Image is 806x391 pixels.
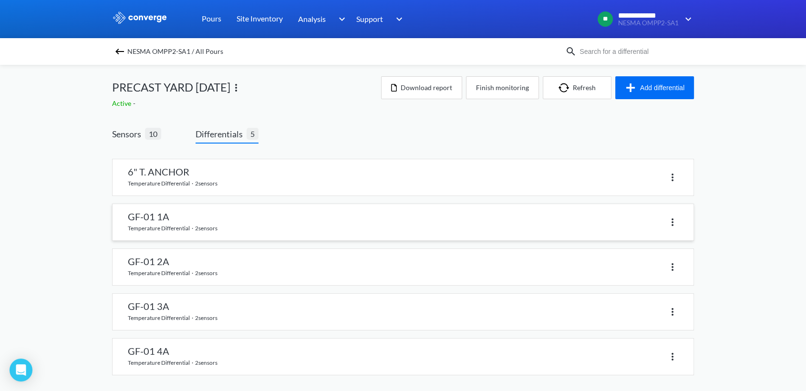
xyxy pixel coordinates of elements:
[667,261,678,273] img: more.svg
[466,76,539,99] button: Finish monitoring
[114,46,125,57] img: backspace.svg
[667,172,678,183] img: more.svg
[145,128,161,140] span: 10
[127,45,223,58] span: NESMA OMPP2-SA1 / All Pours
[667,216,678,228] img: more.svg
[565,46,577,57] img: icon-search.svg
[332,13,348,25] img: downArrow.svg
[390,13,405,25] img: downArrow.svg
[381,76,462,99] button: Download report
[667,306,678,318] img: more.svg
[112,99,133,107] span: Active
[615,76,694,99] button: Add differential
[618,20,679,27] span: NESMA OMPP2-SA1
[577,46,692,57] input: Search for a differential
[543,76,611,99] button: Refresh
[625,82,640,93] img: icon-plus.svg
[391,84,397,92] img: icon-file.svg
[196,127,247,141] span: Differentials
[356,13,383,25] span: Support
[10,359,32,381] div: Open Intercom Messenger
[298,13,326,25] span: Analysis
[558,83,573,93] img: icon-refresh.svg
[112,11,167,24] img: logo_ewhite.svg
[247,128,258,140] span: 5
[230,82,242,93] img: more.svg
[667,351,678,362] img: more.svg
[133,99,137,107] span: -
[112,78,230,96] span: PRECAST YARD [DATE]
[112,127,145,141] span: Sensors
[679,13,694,25] img: downArrow.svg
